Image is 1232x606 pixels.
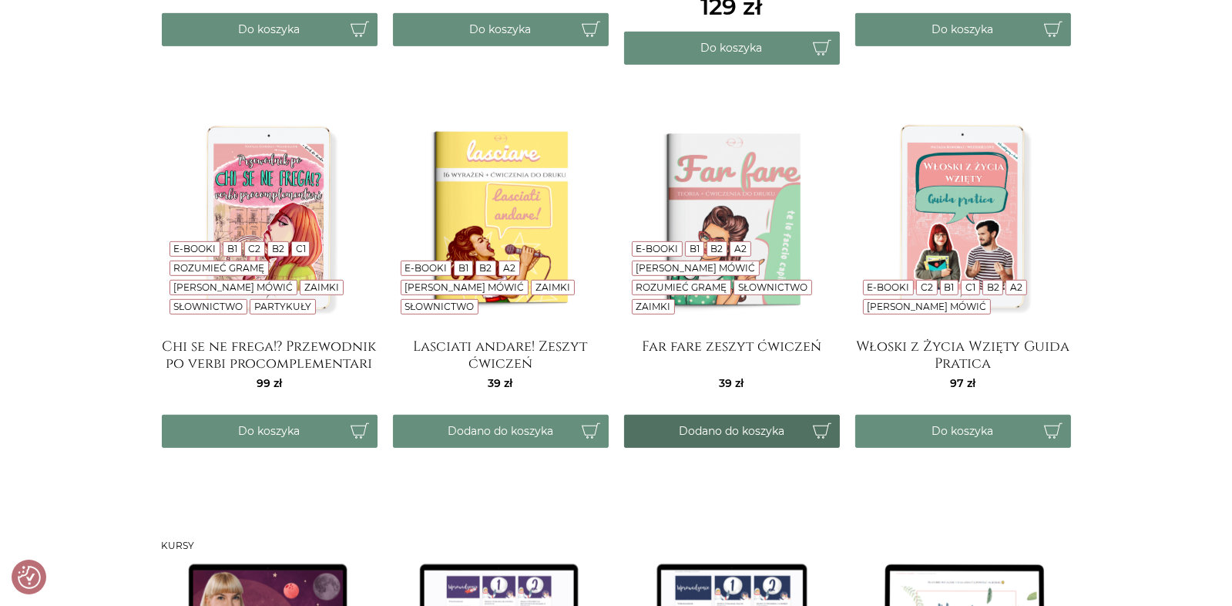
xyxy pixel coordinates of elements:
[488,376,513,390] span: 39
[636,301,670,312] a: Zaimki
[636,243,678,254] a: E-booki
[393,415,609,448] button: Dodano do koszyka
[1010,281,1022,293] a: A2
[867,281,909,293] a: E-booki
[304,281,339,293] a: Zaimki
[479,262,492,274] a: B2
[636,281,727,293] a: Rozumieć gramę
[173,301,243,312] a: Słownictwo
[18,566,41,589] img: Revisit consent button
[867,301,986,312] a: [PERSON_NAME] mówić
[503,262,515,274] a: A2
[965,281,975,293] a: C1
[393,338,609,369] a: Lasciati andare! Zeszyt ćwiczeń
[162,338,378,369] a: Chi se ne frega!? Przewodnik po verbi procomplementari
[272,243,284,254] a: B2
[944,281,954,293] a: B1
[921,281,933,293] a: C2
[173,262,264,274] a: Rozumieć gramę
[227,243,237,254] a: B1
[162,415,378,448] button: Do koszyka
[162,540,1071,551] h3: Kursy
[738,281,807,293] a: Słownictwo
[636,262,755,274] a: [PERSON_NAME] mówić
[18,566,41,589] button: Preferencje co do zgód
[734,243,747,254] a: A2
[624,32,840,65] button: Do koszyka
[173,243,216,254] a: E-booki
[855,415,1071,448] button: Do koszyka
[296,243,306,254] a: C1
[624,415,840,448] button: Dodano do koszyka
[173,281,293,293] a: [PERSON_NAME] mówić
[458,262,468,274] a: B1
[248,243,260,254] a: C2
[162,13,378,46] button: Do koszyka
[254,301,311,312] a: Partykuły
[405,262,447,274] a: E-booki
[535,281,570,293] a: Zaimki
[257,376,282,390] span: 99
[855,338,1071,369] a: Włoski z Życia Wzięty Guida Pratica
[710,243,723,254] a: B2
[624,338,840,369] a: Far fare zeszyt ćwiczeń
[405,281,524,293] a: [PERSON_NAME] mówić
[393,13,609,46] button: Do koszyka
[950,376,975,390] span: 97
[690,243,700,254] a: B1
[855,13,1071,46] button: Do koszyka
[987,281,999,293] a: B2
[405,301,474,312] a: Słownictwo
[720,376,744,390] span: 39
